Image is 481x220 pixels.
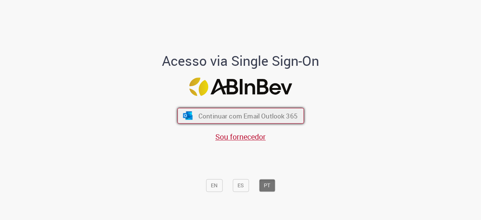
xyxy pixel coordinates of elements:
img: ícone Azure/Microsoft 360 [182,112,193,120]
button: ícone Azure/Microsoft 360 Continuar com Email Outlook 365 [177,108,304,124]
button: ES [233,179,249,192]
a: Sou fornecedor [215,132,266,142]
img: Logo ABInBev [189,77,292,96]
h1: Acesso via Single Sign-On [136,54,345,69]
button: PT [259,179,275,192]
button: EN [206,179,222,192]
span: Continuar com Email Outlook 365 [198,112,297,120]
